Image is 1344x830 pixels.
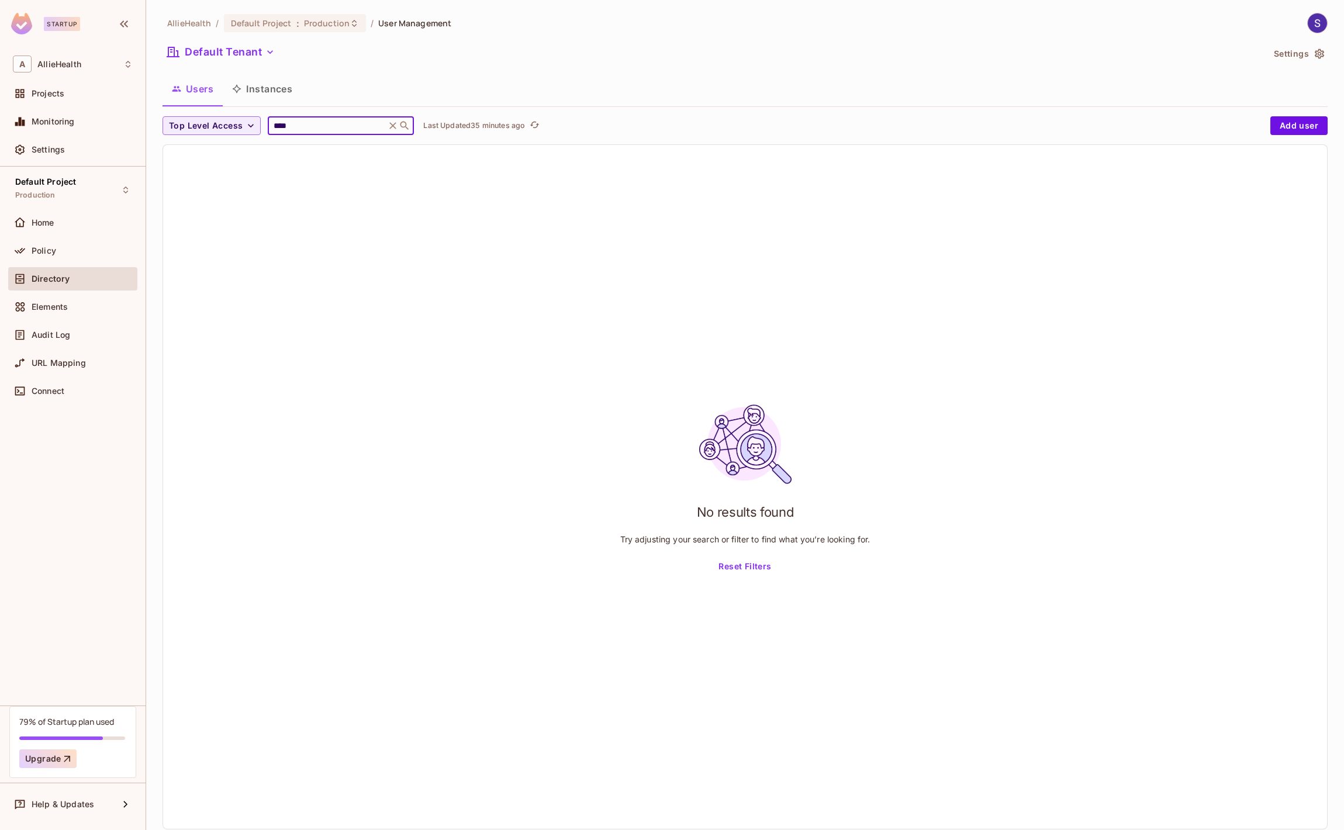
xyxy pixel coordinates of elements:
span: Production [304,18,350,29]
button: Settings [1269,44,1328,63]
span: Monitoring [32,117,75,126]
li: / [371,18,374,29]
span: Home [32,218,54,227]
span: Help & Updates [32,800,94,809]
span: Workspace: AllieHealth [37,60,81,69]
span: Policy [32,246,56,255]
span: Click to refresh data [525,119,541,133]
p: Last Updated 35 minutes ago [423,121,525,130]
button: refresh [527,119,541,133]
div: Startup [44,17,80,31]
span: Directory [32,274,70,283]
img: SReyMgAAAABJRU5ErkJggg== [11,13,32,34]
span: Elements [32,302,68,312]
li: / [216,18,219,29]
span: Top Level Access [169,119,243,133]
span: the active workspace [167,18,211,29]
div: 79% of Startup plan used [19,716,114,727]
span: Settings [32,145,65,154]
span: User Management [378,18,451,29]
p: Try adjusting your search or filter to find what you’re looking for. [620,534,870,545]
span: URL Mapping [32,358,86,368]
span: refresh [530,120,540,132]
h1: No results found [697,503,794,521]
span: Default Project [231,18,292,29]
button: Reset Filters [714,558,776,576]
button: Default Tenant [163,43,279,61]
button: Upgrade [19,749,77,768]
button: Users [163,74,223,103]
button: Top Level Access [163,116,261,135]
span: Connect [32,386,64,396]
img: Stephen Morrison [1308,13,1327,33]
span: Audit Log [32,330,70,340]
button: Instances [223,74,302,103]
span: Production [15,191,56,200]
span: Default Project [15,177,76,186]
button: Add user [1270,116,1328,135]
span: A [13,56,32,72]
span: Projects [32,89,64,98]
span: : [296,19,300,28]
